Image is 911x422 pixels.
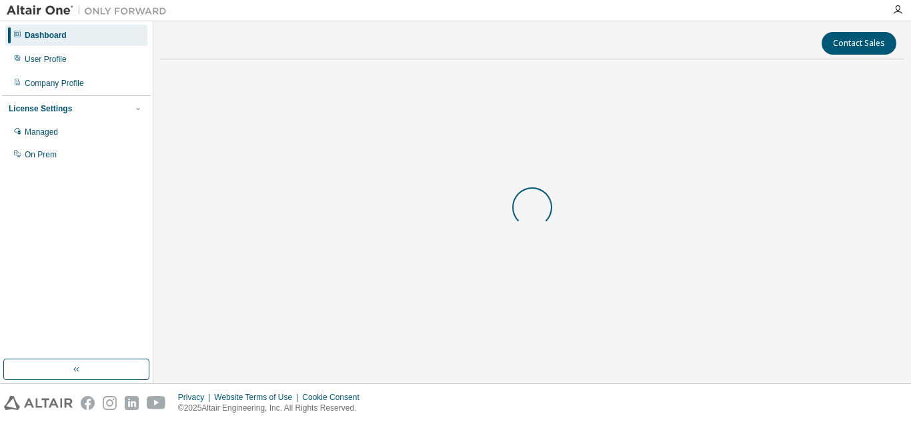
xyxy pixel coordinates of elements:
[147,396,166,410] img: youtube.svg
[822,32,896,55] button: Contact Sales
[178,403,367,414] p: © 2025 Altair Engineering, Inc. All Rights Reserved.
[25,149,57,160] div: On Prem
[214,392,302,403] div: Website Terms of Use
[7,4,173,17] img: Altair One
[25,30,67,41] div: Dashboard
[178,392,214,403] div: Privacy
[9,103,72,114] div: License Settings
[4,396,73,410] img: altair_logo.svg
[25,127,58,137] div: Managed
[103,396,117,410] img: instagram.svg
[25,54,67,65] div: User Profile
[25,78,84,89] div: Company Profile
[302,392,367,403] div: Cookie Consent
[125,396,139,410] img: linkedin.svg
[81,396,95,410] img: facebook.svg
